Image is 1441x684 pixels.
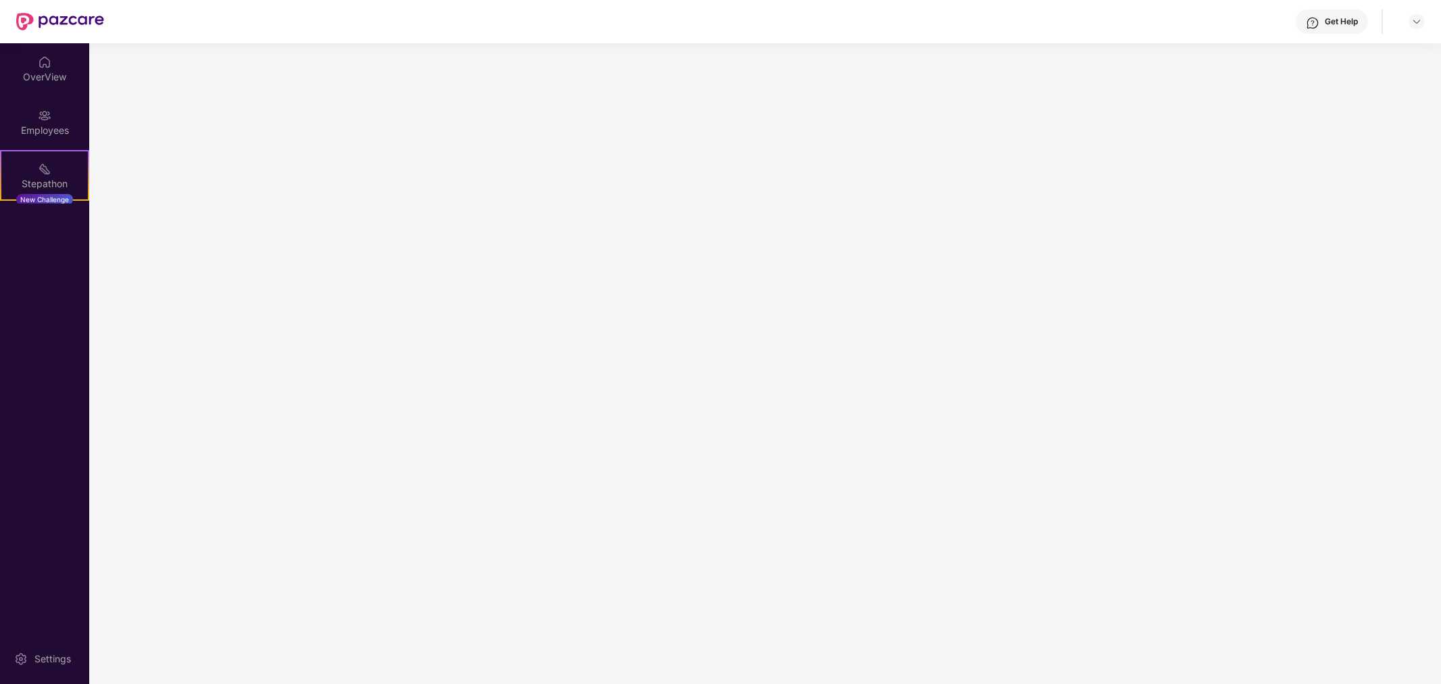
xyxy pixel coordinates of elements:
[38,162,51,176] img: svg+xml;base64,PHN2ZyB4bWxucz0iaHR0cDovL3d3dy53My5vcmcvMjAwMC9zdmciIHdpZHRoPSIyMSIgaGVpZ2h0PSIyMC...
[1,177,88,191] div: Stepathon
[1411,16,1422,27] img: svg+xml;base64,PHN2ZyBpZD0iRHJvcGRvd24tMzJ4MzIiIHhtbG5zPSJodHRwOi8vd3d3LnczLm9yZy8yMDAwL3N2ZyIgd2...
[16,194,73,205] div: New Challenge
[14,652,28,666] img: svg+xml;base64,PHN2ZyBpZD0iU2V0dGluZy0yMHgyMCIgeG1sbnM9Imh0dHA6Ly93d3cudzMub3JnLzIwMDAvc3ZnIiB3aW...
[1306,16,1319,30] img: svg+xml;base64,PHN2ZyBpZD0iSGVscC0zMngzMiIgeG1sbnM9Imh0dHA6Ly93d3cudzMub3JnLzIwMDAvc3ZnIiB3aWR0aD...
[1325,16,1358,27] div: Get Help
[30,652,75,666] div: Settings
[38,109,51,122] img: svg+xml;base64,PHN2ZyBpZD0iRW1wbG95ZWVzIiB4bWxucz0iaHR0cDovL3d3dy53My5vcmcvMjAwMC9zdmciIHdpZHRoPS...
[38,55,51,69] img: svg+xml;base64,PHN2ZyBpZD0iSG9tZSIgeG1sbnM9Imh0dHA6Ly93d3cudzMub3JnLzIwMDAvc3ZnIiB3aWR0aD0iMjAiIG...
[16,13,104,30] img: New Pazcare Logo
